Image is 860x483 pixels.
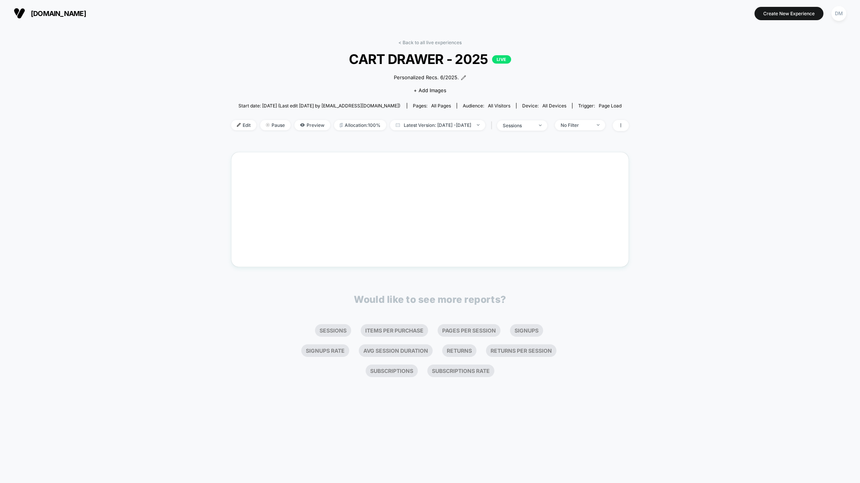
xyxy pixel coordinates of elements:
div: Pages: [413,103,451,109]
span: + Add Images [414,87,446,93]
div: DM [831,6,846,21]
img: Visually logo [14,8,25,19]
a: < Back to all live experiences [398,40,462,45]
span: Edit [231,120,256,130]
span: all devices [542,103,566,109]
img: end [477,124,480,126]
button: DM [829,6,849,21]
span: Personalized Recs. 6/2025. [394,74,459,82]
span: | [489,120,497,131]
p: LIVE [492,55,511,64]
li: Signups [510,324,543,337]
img: end [266,123,270,127]
span: Pause [260,120,291,130]
span: CART DRAWER - 2025 [251,51,609,67]
p: Would like to see more reports? [354,294,506,305]
button: Create New Experience [754,7,823,20]
span: Start date: [DATE] (Last edit [DATE] by [EMAIL_ADDRESS][DOMAIN_NAME]) [238,103,400,109]
div: No Filter [561,122,591,128]
span: Device: [516,103,572,109]
li: Avg Session Duration [359,344,433,357]
img: calendar [396,123,400,127]
span: Page Load [599,103,622,109]
li: Items Per Purchase [361,324,428,337]
span: Preview [294,120,330,130]
div: Trigger: [578,103,622,109]
div: Audience: [463,103,510,109]
div: sessions [503,123,533,128]
li: Subscriptions [366,365,418,377]
li: Returns Per Session [486,344,556,357]
img: rebalance [340,123,343,127]
img: end [597,124,599,126]
li: Sessions [315,324,351,337]
span: All Visitors [488,103,510,109]
img: end [539,125,542,126]
li: Subscriptions Rate [427,365,494,377]
li: Returns [442,344,476,357]
span: all pages [431,103,451,109]
img: edit [237,123,241,127]
button: [DOMAIN_NAME] [11,7,88,19]
li: Pages Per Session [438,324,500,337]
span: [DOMAIN_NAME] [31,10,86,18]
li: Signups Rate [301,344,349,357]
span: Latest Version: [DATE] - [DATE] [390,120,485,130]
span: Allocation: 100% [334,120,386,130]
